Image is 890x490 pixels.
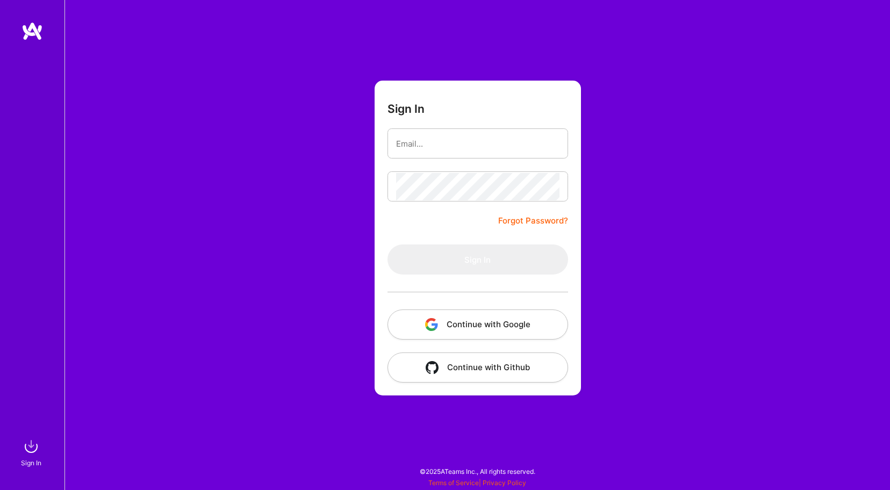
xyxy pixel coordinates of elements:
[21,457,41,469] div: Sign In
[387,309,568,340] button: Continue with Google
[483,479,526,487] a: Privacy Policy
[425,318,438,331] img: icon
[428,479,479,487] a: Terms of Service
[21,21,43,41] img: logo
[20,436,42,457] img: sign in
[387,244,568,275] button: Sign In
[387,352,568,383] button: Continue with Github
[387,102,425,116] h3: Sign In
[23,436,42,469] a: sign inSign In
[428,479,526,487] span: |
[426,361,439,374] img: icon
[396,130,559,157] input: Email...
[64,458,890,485] div: © 2025 ATeams Inc., All rights reserved.
[498,214,568,227] a: Forgot Password?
